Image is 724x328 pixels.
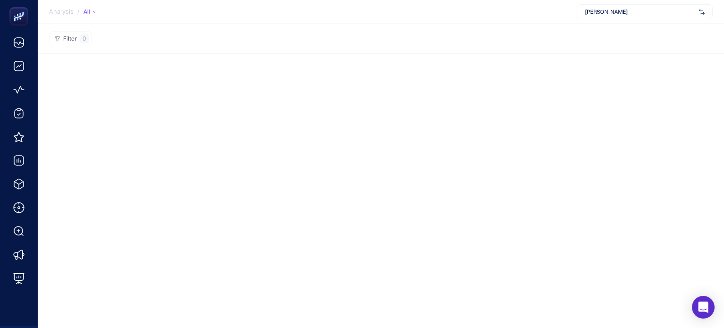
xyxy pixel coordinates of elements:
span: [PERSON_NAME] [585,8,695,16]
img: svg%3e [699,7,705,17]
span: 0 [82,35,86,42]
span: Analysis [49,8,74,16]
button: Filter0 [49,31,92,46]
div: Open Intercom Messenger [692,296,715,319]
span: / [77,8,80,15]
div: All [83,8,97,16]
span: Filter [63,35,77,42]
